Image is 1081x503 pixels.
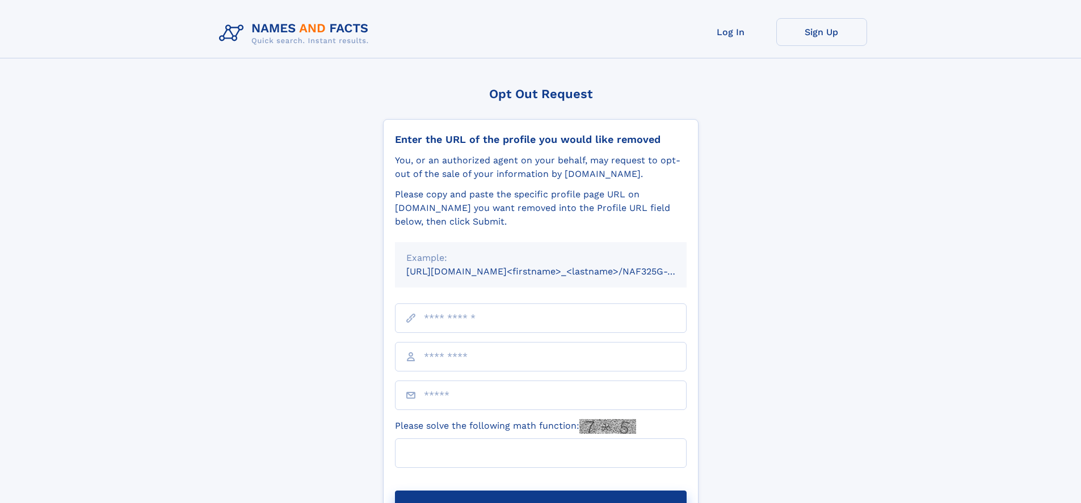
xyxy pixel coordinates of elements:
[395,188,687,229] div: Please copy and paste the specific profile page URL on [DOMAIN_NAME] you want removed into the Pr...
[776,18,867,46] a: Sign Up
[395,154,687,181] div: You, or an authorized agent on your behalf, may request to opt-out of the sale of your informatio...
[406,251,675,265] div: Example:
[406,266,708,277] small: [URL][DOMAIN_NAME]<firstname>_<lastname>/NAF325G-xxxxxxxx
[383,87,699,101] div: Opt Out Request
[685,18,776,46] a: Log In
[214,18,378,49] img: Logo Names and Facts
[395,133,687,146] div: Enter the URL of the profile you would like removed
[395,419,636,434] label: Please solve the following math function:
